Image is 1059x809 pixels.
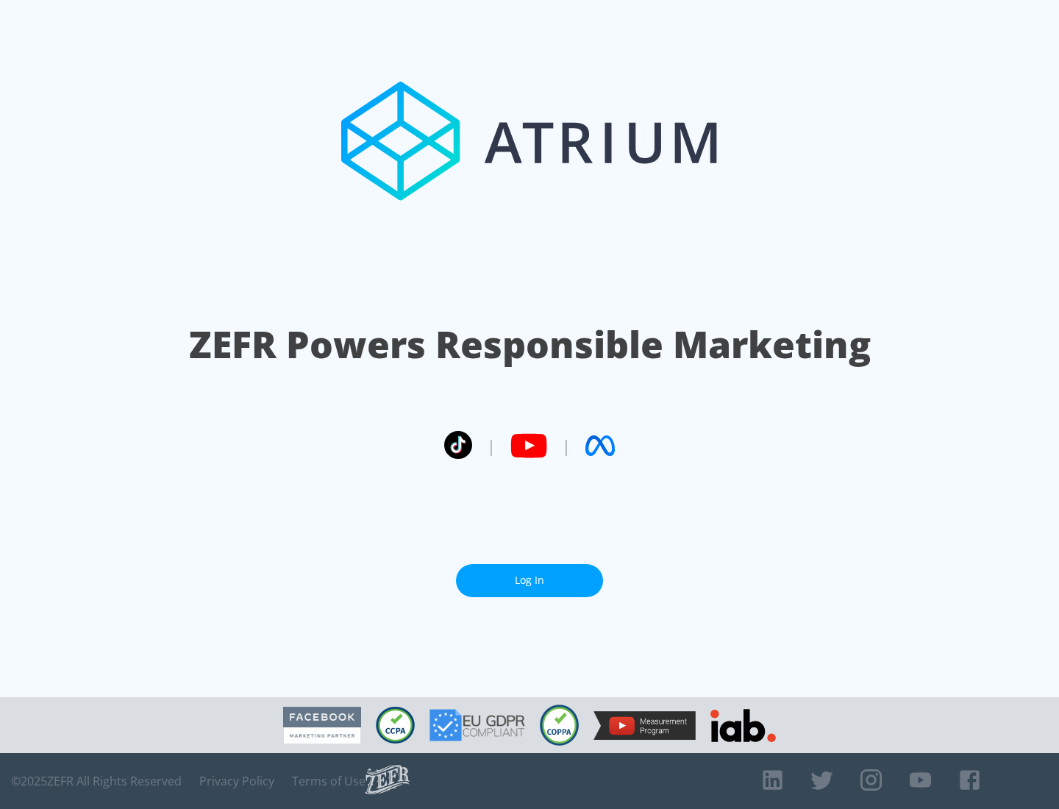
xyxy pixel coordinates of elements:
img: YouTube Measurement Program [593,711,696,740]
img: COPPA Compliant [540,705,579,746]
span: © 2025 ZEFR All Rights Reserved [11,774,182,788]
a: Log In [456,564,603,597]
h1: ZEFR Powers Responsible Marketing [189,319,871,370]
a: Privacy Policy [199,774,274,788]
span: | [487,435,496,457]
img: Facebook Marketing Partner [283,707,361,744]
img: IAB [710,709,776,742]
span: | [562,435,571,457]
img: CCPA Compliant [376,707,415,744]
img: GDPR Compliant [429,709,525,741]
a: Terms of Use [292,774,366,788]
